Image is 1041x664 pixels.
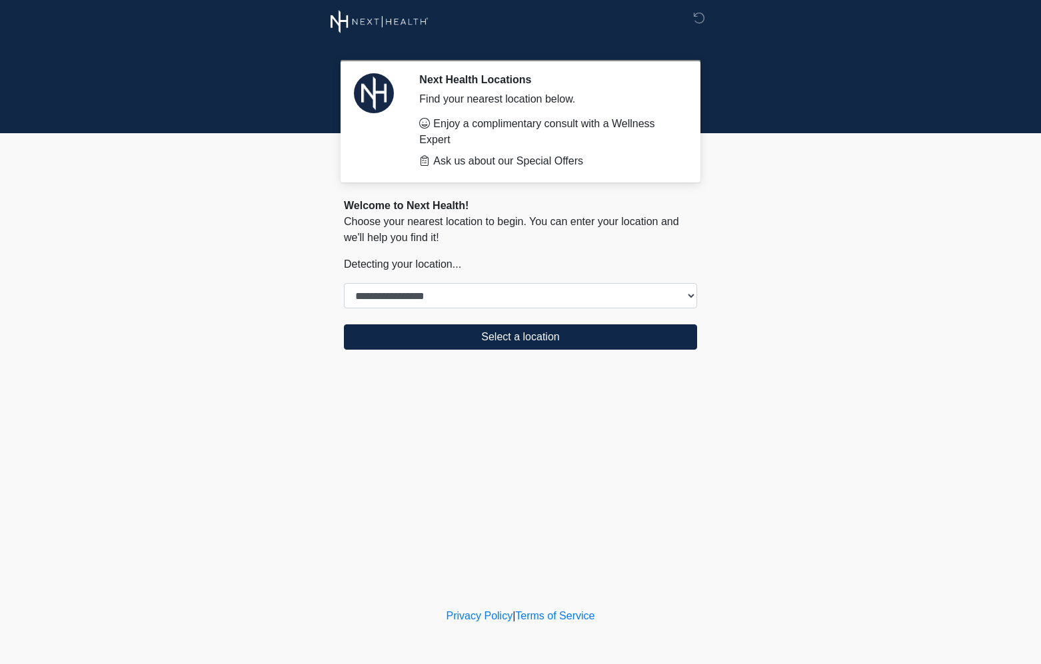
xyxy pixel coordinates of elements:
a: Terms of Service [515,610,594,621]
a: Privacy Policy [447,610,513,621]
button: Select a location [344,324,697,350]
h2: Next Health Locations [419,73,677,86]
a: | [513,610,515,621]
li: Enjoy a complimentary consult with a Wellness Expert [419,116,677,148]
img: Next Health Wellness Logo [331,10,429,33]
li: Ask us about our Special Offers [419,153,677,169]
span: Detecting your location... [344,258,461,270]
img: Agent Avatar [354,73,394,113]
div: Find your nearest location below. [419,91,677,107]
span: Choose your nearest location to begin. You can enter your location and we'll help you find it! [344,216,679,243]
div: Welcome to Next Health! [344,198,697,214]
